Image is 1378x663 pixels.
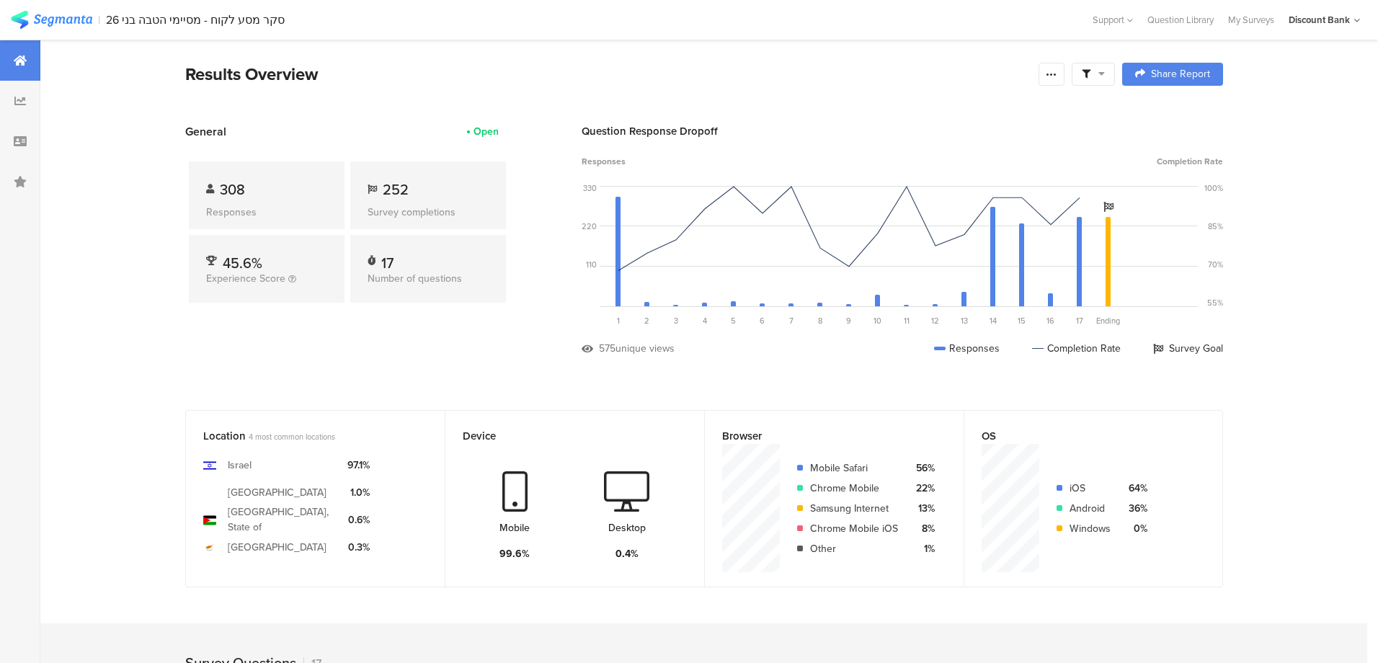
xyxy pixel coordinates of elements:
[934,341,1000,356] div: Responses
[383,179,409,200] span: 252
[703,315,707,326] span: 4
[931,315,939,326] span: 12
[1207,297,1223,308] div: 55%
[1221,13,1281,27] a: My Surveys
[586,259,597,270] div: 110
[810,481,898,496] div: Chrome Mobile
[810,541,898,556] div: Other
[1032,341,1121,356] div: Completion Rate
[760,315,765,326] span: 6
[1208,221,1223,232] div: 85%
[368,205,489,220] div: Survey completions
[910,501,935,516] div: 13%
[347,458,370,473] div: 97.1%
[206,205,327,220] div: Responses
[615,546,639,561] div: 0.4%
[1018,315,1026,326] span: 15
[810,521,898,536] div: Chrome Mobile iOS
[982,428,1181,444] div: OS
[722,428,923,444] div: Browser
[228,504,336,535] div: [GEOGRAPHIC_DATA], State of
[11,11,92,29] img: segmanta logo
[582,155,626,168] span: Responses
[1094,315,1123,326] div: Ending
[368,271,462,286] span: Number of questions
[249,431,335,442] span: 4 most common locations
[220,179,245,200] span: 308
[910,541,935,556] div: 1%
[1070,521,1111,536] div: Windows
[1204,182,1223,194] div: 100%
[228,485,326,500] div: [GEOGRAPHIC_DATA]
[106,13,285,27] div: סקר מסע לקוח - מסיימי הטבה בני 26
[1122,481,1147,496] div: 64%
[910,481,935,496] div: 22%
[582,221,597,232] div: 220
[1140,13,1221,27] a: Question Library
[818,315,822,326] span: 8
[874,315,881,326] span: 10
[228,458,252,473] div: Israel
[206,271,285,286] span: Experience Score
[789,315,794,326] span: 7
[347,512,370,528] div: 0.6%
[990,315,997,326] span: 14
[463,428,663,444] div: Device
[1076,315,1083,326] span: 17
[731,315,736,326] span: 5
[1289,13,1350,27] div: Discount Bank
[499,546,530,561] div: 99.6%
[904,315,910,326] span: 11
[1046,315,1054,326] span: 16
[810,460,898,476] div: Mobile Safari
[608,520,646,535] div: Desktop
[228,540,326,555] div: [GEOGRAPHIC_DATA]
[617,315,620,326] span: 1
[499,520,530,535] div: Mobile
[474,124,499,139] div: Open
[185,61,1031,87] div: Results Overview
[1208,259,1223,270] div: 70%
[582,123,1223,139] div: Question Response Dropoff
[961,315,968,326] span: 13
[1122,501,1147,516] div: 36%
[1103,202,1113,212] i: Survey Goal
[223,252,262,274] span: 45.6%
[1070,501,1111,516] div: Android
[1153,341,1223,356] div: Survey Goal
[615,341,675,356] div: unique views
[347,485,370,500] div: 1.0%
[98,12,100,28] div: |
[644,315,649,326] span: 2
[347,540,370,555] div: 0.3%
[1122,521,1147,536] div: 0%
[910,521,935,536] div: 8%
[203,428,404,444] div: Location
[1157,155,1223,168] span: Completion Rate
[583,182,597,194] div: 330
[1151,69,1210,79] span: Share Report
[846,315,851,326] span: 9
[810,501,898,516] div: Samsung Internet
[1093,9,1133,31] div: Support
[381,252,394,267] div: 17
[185,123,226,140] span: General
[599,341,615,356] div: 575
[910,460,935,476] div: 56%
[674,315,678,326] span: 3
[1070,481,1111,496] div: iOS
